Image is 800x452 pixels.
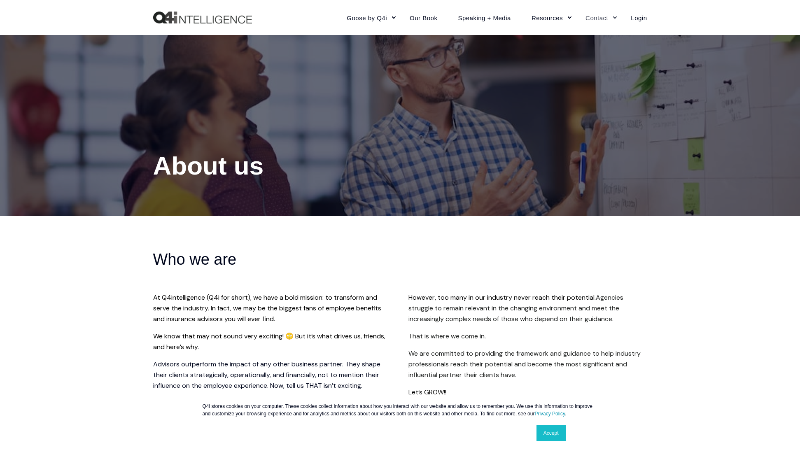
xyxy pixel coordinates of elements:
[153,12,252,24] a: Back to Home
[153,151,264,180] span: About us
[408,293,623,323] span: Agencies struggle to remain relevant in the changing environment and meet the increasingly comple...
[153,332,385,351] span: We know that may not sound very exciting! 🙄 But it’s what drives us, friends, and here’s why.
[408,388,446,396] span: Let’s GROW!!
[153,12,252,24] img: Q4intelligence, LLC logo
[408,332,486,340] span: That is where we come in.
[408,349,641,379] span: We are committed to providing the framework and guidance to help industry professionals reach the...
[759,412,800,452] iframe: Chat Widget
[534,411,565,417] a: Privacy Policy
[153,304,381,323] span: y. In fact, we may be the biggest fans of employee benefits and insurance advisors you will ever ...
[536,425,566,441] a: Accept
[203,403,598,417] p: Q4i stores cookies on your computer. These cookies collect information about how you interact wit...
[153,293,377,312] span: At Q4intelligence (Q4i for short), we have a bold mission: to transform and serve the industr
[408,293,596,302] span: However, too many in our industry never reach their potential.
[153,249,429,270] h2: Who we are
[153,360,380,390] span: Advisors outperform the impact of any other business partner. They shape their clients strategica...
